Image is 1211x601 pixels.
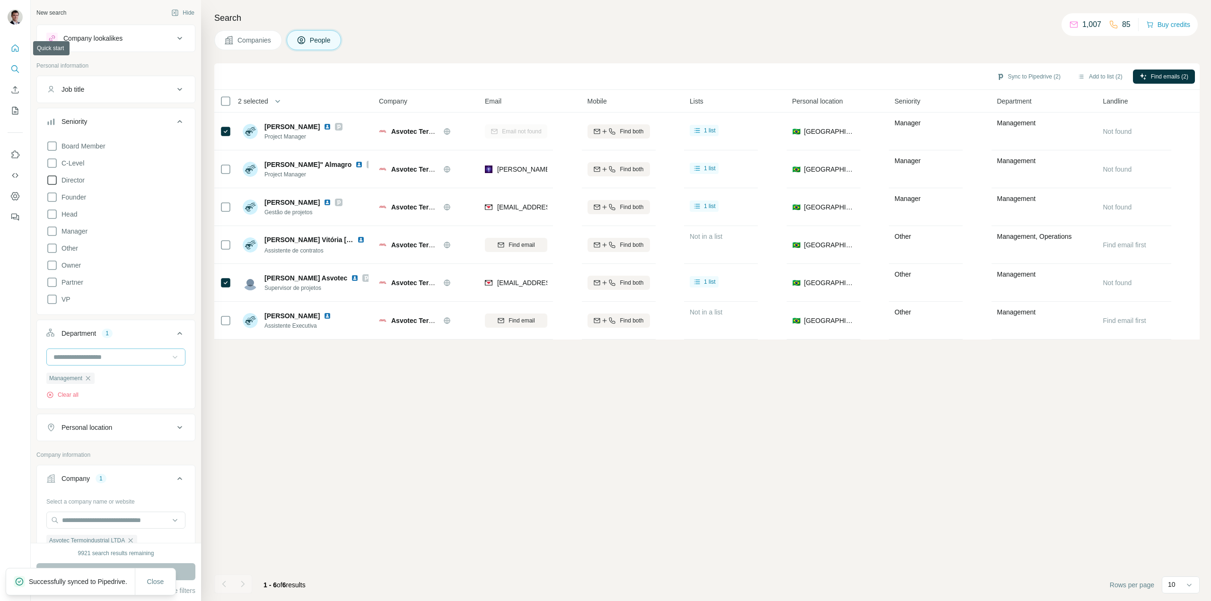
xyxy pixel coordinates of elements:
[264,198,320,207] span: [PERSON_NAME]
[37,27,195,50] button: Company lookalikes
[58,158,84,168] span: C-Level
[264,273,347,283] span: [PERSON_NAME] Asvotec
[1071,70,1129,84] button: Add to list (2)
[102,329,113,338] div: 1
[36,61,195,70] p: Personal information
[58,244,78,253] span: Other
[997,308,1036,316] span: Management
[46,494,185,506] div: Select a company name or website
[804,165,855,174] span: [GEOGRAPHIC_DATA]
[704,126,716,135] span: 1 list
[58,209,77,219] span: Head
[1146,18,1190,31] button: Buy credits
[58,141,105,151] span: Board Member
[243,124,258,139] img: Avatar
[792,240,800,250] span: 🇧🇷
[8,209,23,226] button: Feedback
[264,322,335,330] span: Assistente Executiva
[379,279,386,287] img: Logo of Asvotec Termoindustrial LTDA
[509,316,535,325] span: Find email
[588,238,650,252] button: Find both
[704,278,716,286] span: 1 list
[620,203,643,211] span: Find both
[61,423,112,432] div: Personal location
[895,195,921,202] span: Manager
[804,127,855,136] span: [GEOGRAPHIC_DATA]
[1103,203,1132,211] span: Not found
[1082,19,1101,30] p: 1,007
[61,85,84,94] div: Job title
[379,317,386,324] img: Logo of Asvotec Termoindustrial LTDA
[61,117,87,126] div: Seniority
[8,146,23,163] button: Use Surfe on LinkedIn
[264,247,324,254] span: Assistente de contratos
[497,203,664,211] span: [EMAIL_ADDRESS][PERSON_NAME][DOMAIN_NAME]
[588,96,607,106] span: Mobile
[8,81,23,98] button: Enrich CSV
[58,261,81,270] span: Owner
[804,202,855,212] span: [GEOGRAPHIC_DATA]
[140,573,171,590] button: Close
[588,276,650,290] button: Find both
[620,127,643,136] span: Find both
[804,316,855,325] span: [GEOGRAPHIC_DATA]
[792,127,800,136] span: 🇧🇷
[147,577,164,586] span: Close
[379,128,386,135] img: Logo of Asvotec Termoindustrial LTDA
[997,195,1036,202] span: Management
[804,278,855,287] span: [GEOGRAPHIC_DATA]
[49,536,125,545] span: Asvotec Termoindustrial LTDA
[588,124,650,139] button: Find both
[1110,580,1154,590] span: Rows per page
[391,128,487,135] span: Asvotec Termoindustrial LTDA
[46,391,79,399] button: Clear all
[243,237,258,253] img: Avatar
[379,96,407,106] span: Company
[1103,241,1146,249] span: Find email first
[263,581,277,589] span: 1 - 6
[620,241,643,249] span: Find both
[509,241,535,249] span: Find email
[58,192,86,202] span: Founder
[264,132,342,141] span: Project Manager
[58,226,88,236] span: Manager
[61,474,90,483] div: Company
[895,233,911,240] span: Other
[96,474,106,483] div: 1
[264,122,320,131] span: [PERSON_NAME]
[264,170,369,179] span: Project Manager
[391,203,487,211] span: Asvotec Termoindustrial LTDA
[704,202,716,210] span: 1 list
[379,241,386,249] img: Logo of Asvotec Termoindustrial LTDA
[379,165,386,173] img: Logo of Asvotec Termoindustrial LTDA
[620,165,643,174] span: Find both
[324,312,331,320] img: LinkedIn logo
[379,203,386,211] img: Logo of Asvotec Termoindustrial LTDA
[351,274,359,282] img: LinkedIn logo
[588,200,650,214] button: Find both
[58,295,70,304] span: VP
[264,236,400,244] span: [PERSON_NAME] Vitória [PERSON_NAME]
[497,165,664,173] span: [PERSON_NAME][EMAIL_ADDRESS][DOMAIN_NAME]
[895,270,911,278] span: Other
[804,240,855,250] span: [GEOGRAPHIC_DATA]
[8,188,23,205] button: Dashboard
[78,549,154,557] div: 9921 search results remaining
[391,317,487,324] span: Asvotec Termoindustrial LTDA
[8,102,23,119] button: My lists
[690,308,722,316] span: Not in a list
[357,236,365,244] img: LinkedIn logo
[214,11,1200,25] h4: Search
[895,119,921,127] span: Manager
[324,123,331,131] img: LinkedIn logo
[263,581,306,589] span: results
[391,241,487,249] span: Asvotec Termoindustrial LTDA
[8,40,23,57] button: Quick start
[485,278,492,287] img: provider findymail logo
[1122,19,1131,30] p: 85
[37,416,195,439] button: Personal location
[997,233,1072,240] span: Management, Operations
[58,175,85,185] span: Director
[63,34,123,43] div: Company lookalikes
[792,278,800,287] span: 🇧🇷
